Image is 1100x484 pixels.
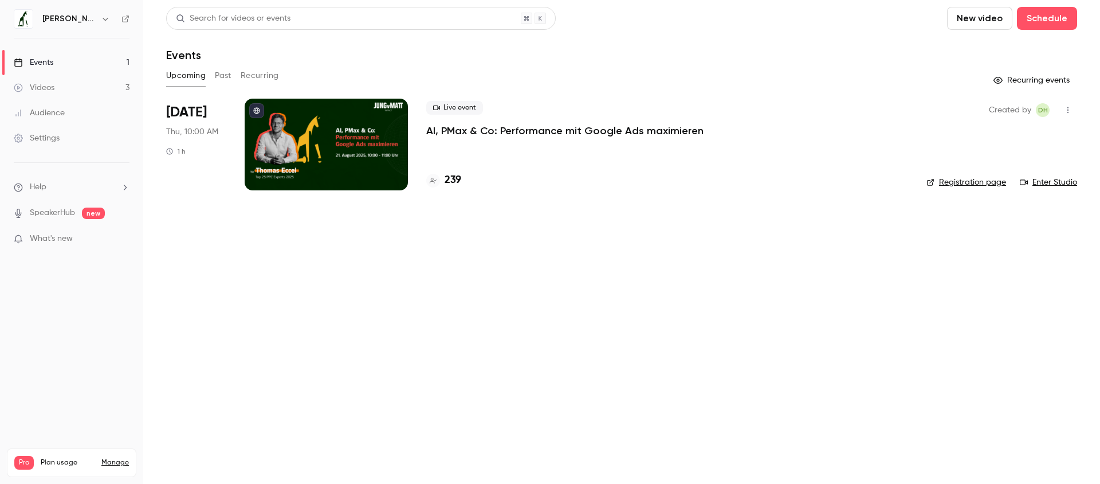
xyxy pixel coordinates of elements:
[426,124,704,138] a: AI, PMax & Co: Performance mit Google Ads maximieren
[42,13,96,25] h6: [PERSON_NAME] von [PERSON_NAME] IMPACT
[241,67,279,85] button: Recurring
[14,456,34,470] span: Pro
[166,147,186,156] div: 1 h
[1036,103,1050,117] span: Dominik Habermacher
[1017,7,1077,30] button: Schedule
[166,48,201,62] h1: Events
[947,7,1012,30] button: New video
[14,181,129,193] li: help-dropdown-opener
[215,67,231,85] button: Past
[166,103,207,122] span: [DATE]
[30,181,46,193] span: Help
[176,13,290,25] div: Search for videos or events
[101,458,129,467] a: Manage
[988,71,1077,89] button: Recurring events
[426,173,461,188] a: 239
[30,207,75,219] a: SpeakerHub
[14,132,60,144] div: Settings
[1020,177,1077,188] a: Enter Studio
[926,177,1006,188] a: Registration page
[166,126,218,138] span: Thu, 10:00 AM
[30,233,73,245] span: What's new
[14,82,54,93] div: Videos
[14,57,53,68] div: Events
[426,101,483,115] span: Live event
[41,458,95,467] span: Plan usage
[166,67,206,85] button: Upcoming
[14,10,33,28] img: Jung von Matt IMPACT
[445,173,461,188] h4: 239
[989,103,1031,117] span: Created by
[14,107,65,119] div: Audience
[1038,103,1048,117] span: DH
[82,208,105,219] span: new
[166,99,226,190] div: Aug 21 Thu, 10:00 AM (Europe/Zurich)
